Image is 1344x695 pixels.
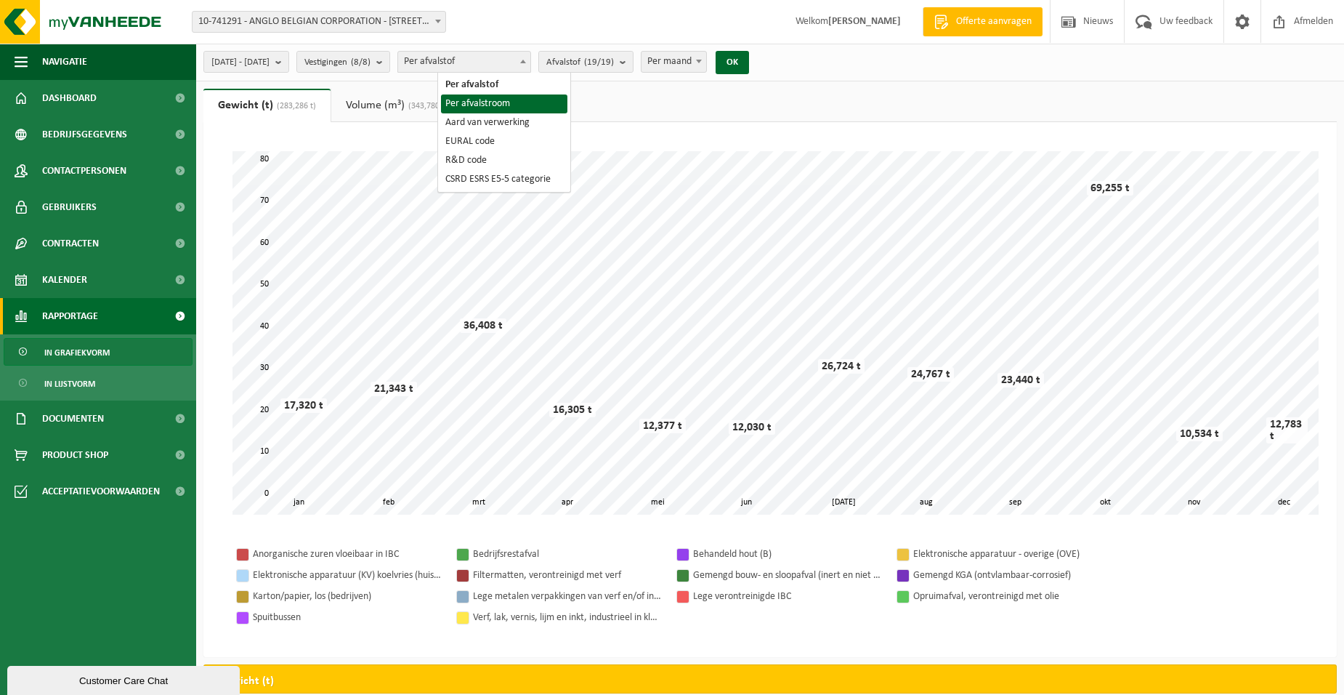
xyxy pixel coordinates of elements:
a: In grafiekvorm [4,338,193,366]
span: Per afvalstof [397,51,531,73]
span: In grafiekvorm [44,339,110,366]
li: R&D code [441,151,567,170]
div: 36,408 t [460,318,506,333]
div: Behandeld hout (B) [693,545,882,563]
div: Opruimafval, verontreinigd met olie [913,587,1102,606]
strong: [PERSON_NAME] [828,16,901,27]
a: Gewicht (t) [203,89,331,122]
span: Offerte aanvragen [952,15,1035,29]
div: 26,724 t [818,359,865,374]
div: Filtermatten, verontreinigd met verf [473,566,662,584]
count: (19/19) [584,57,614,67]
div: 21,343 t [371,382,417,396]
button: Vestigingen(8/8) [296,51,390,73]
div: 69,255 t [1087,181,1133,196]
div: Verf, lak, vernis, lijm en inkt, industrieel in kleinverpakking [473,608,662,627]
div: Lege metalen verpakkingen van verf en/of inkt (schraapschoon) [473,587,662,606]
span: 10-741291 - ANGLO BELGIAN CORPORATION - 9000 GENT, WIEDAUWKAAI 43 [193,12,445,32]
div: 12,783 t [1266,417,1308,443]
a: Volume (m³) [331,89,469,122]
button: [DATE] - [DATE] [203,51,289,73]
div: Gemengd bouw- en sloopafval (inert en niet inert) [693,566,882,584]
div: 16,305 t [549,403,596,417]
div: 23,440 t [997,373,1044,387]
span: Gebruikers [42,189,97,225]
span: (283,286 t) [273,102,316,111]
span: Per afvalstof [398,52,530,72]
span: Contactpersonen [42,153,126,189]
span: Vestigingen [304,52,371,73]
div: Spuitbussen [253,608,442,627]
span: [DATE] - [DATE] [211,52,270,73]
div: Lege verontreinigde IBC [693,587,882,606]
div: Gemengd KGA (ontvlambaar-corrosief) [913,566,1102,584]
li: Aard van verwerking [441,113,567,132]
span: Dashboard [42,80,97,116]
li: Per afvalstof [441,76,567,95]
span: 10-741291 - ANGLO BELGIAN CORPORATION - 9000 GENT, WIEDAUWKAAI 43 [192,11,446,33]
span: Bedrijfsgegevens [42,116,127,153]
span: Kalender [42,262,87,298]
div: 12,377 t [639,419,686,433]
span: In lijstvorm [44,370,95,398]
span: Acceptatievoorwaarden [42,473,160,510]
span: Afvalstof [546,52,614,73]
div: Bedrijfsrestafval [473,545,662,563]
span: Per maand [641,51,707,73]
a: Offerte aanvragen [923,7,1043,36]
span: Documenten [42,401,104,437]
span: Contracten [42,225,99,262]
li: EURAL code [441,132,567,151]
div: 17,320 t [280,398,327,413]
div: Karton/papier, los (bedrijven) [253,587,442,606]
span: Navigatie [42,44,87,80]
span: Rapportage [42,298,98,334]
li: Per afvalstroom [441,95,567,113]
a: In lijstvorm [4,369,193,397]
iframe: chat widget [7,663,243,695]
div: Elektronische apparatuur (KV) koelvries (huishoudelijk) [253,566,442,584]
div: Anorganische zuren vloeibaar in IBC [253,545,442,563]
button: OK [716,51,749,74]
count: (8/8) [351,57,371,67]
button: Afvalstof(19/19) [538,51,633,73]
div: 12,030 t [729,420,775,435]
div: Elektronische apparatuur - overige (OVE) [913,545,1102,563]
div: 24,767 t [907,367,954,382]
span: (343,780 m³) [405,102,455,111]
span: Per maand [641,52,706,72]
span: Product Shop [42,437,108,473]
div: 10,534 t [1176,427,1223,441]
li: CSRD ESRS E5-5 categorie [441,170,567,189]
